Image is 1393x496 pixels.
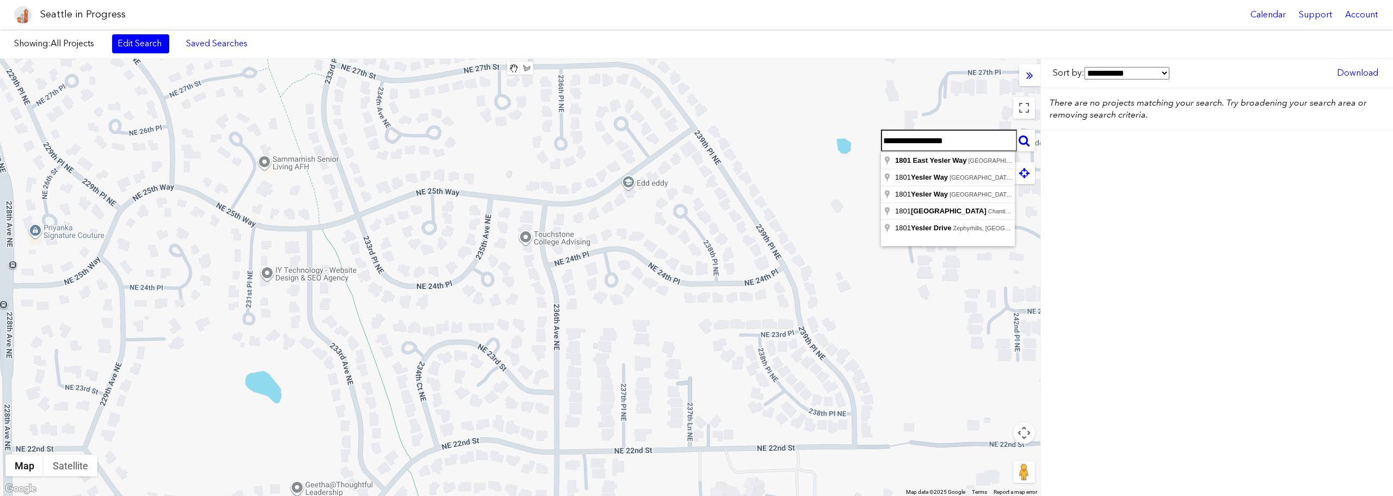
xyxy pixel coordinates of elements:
span: All Projects [51,38,94,48]
button: Drag Pegman onto the map to open Street View [1013,461,1035,483]
span: [GEOGRAPHIC_DATA], [GEOGRAPHIC_DATA], [GEOGRAPHIC_DATA] [950,174,1143,181]
span: 1801 [895,207,988,215]
button: Show satellite imagery [44,455,97,476]
span: 1801 [895,173,950,181]
span: [GEOGRAPHIC_DATA], [GEOGRAPHIC_DATA], [GEOGRAPHIC_DATA] [950,191,1143,198]
span: Map data ©2025 Google [906,489,965,495]
a: Edit Search [112,34,169,53]
a: Download [1332,64,1384,82]
span: Yesler Way [911,173,948,181]
button: Map camera controls [1013,422,1035,444]
button: Draw a shape [520,62,533,75]
a: Terms [972,489,987,495]
button: Show street map [5,455,44,476]
span: Yesler Way [911,190,948,198]
span: East Yesler Way [913,156,967,164]
span: [GEOGRAPHIC_DATA] [911,207,987,215]
span: Zephyrhills, [GEOGRAPHIC_DATA], [GEOGRAPHIC_DATA] [953,225,1113,231]
img: favicon-96x96.png [14,6,32,23]
button: Toggle fullscreen view [1013,97,1035,119]
img: Google [3,482,39,496]
span: Chantilly, [GEOGRAPHIC_DATA], [GEOGRAPHIC_DATA] [988,208,1142,215]
a: Report a map error [994,489,1037,495]
span: 1801 [895,156,911,164]
span: [GEOGRAPHIC_DATA], [GEOGRAPHIC_DATA], [GEOGRAPHIC_DATA] [969,157,1162,164]
a: Open this area in Google Maps (opens a new window) [3,482,39,496]
span: Yesler Drive [911,224,951,232]
a: Saved Searches [180,34,254,53]
span: 1801 [895,224,953,232]
label: Sort by: [1053,67,1169,79]
button: Stop drawing [507,62,520,75]
h1: Seattle in Progress [40,8,126,21]
span: 1801 [895,190,950,198]
select: Sort by: [1084,67,1169,79]
label: Showing: [14,38,101,50]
